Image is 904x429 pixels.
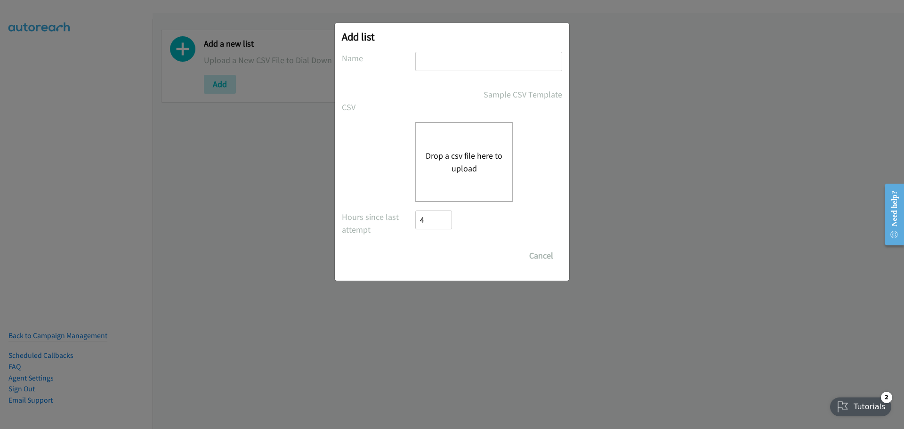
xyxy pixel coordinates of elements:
h2: Add list [342,30,562,43]
button: Drop a csv file here to upload [426,149,503,175]
button: Cancel [520,246,562,265]
iframe: Checklist [824,388,897,422]
label: CSV [342,101,415,113]
label: Name [342,52,415,65]
a: Sample CSV Template [484,88,562,101]
iframe: Resource Center [877,177,904,252]
label: Hours since last attempt [342,210,415,236]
